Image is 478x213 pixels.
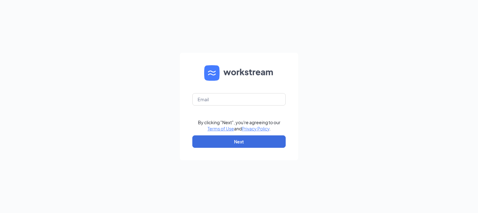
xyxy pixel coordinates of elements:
[192,93,286,106] input: Email
[208,126,234,131] a: Terms of Use
[204,65,274,81] img: WS logo and Workstream text
[242,126,269,131] a: Privacy Policy
[192,135,286,148] button: Next
[198,119,280,132] div: By clicking "Next", you're agreeing to our and .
